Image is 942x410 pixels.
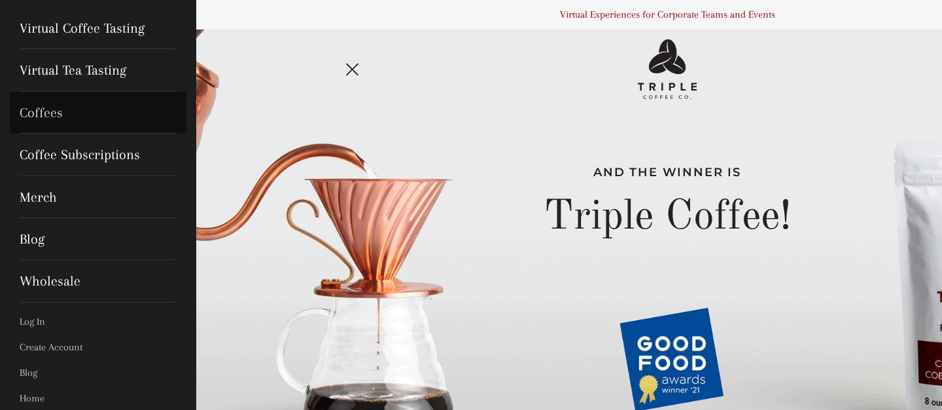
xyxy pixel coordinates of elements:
a: Coffee Subscriptions [10,134,186,176]
a: Virtual Coffee Tasting [10,7,186,49]
img: Triple Coffee Co - Logo [638,39,697,99]
a: Blog [10,218,186,260]
a: Virtual Tea Tasting [10,49,186,91]
a: Log In [10,309,186,335]
a: Blog [10,360,186,386]
a: Wholesale [10,260,186,302]
a: Create Account [10,335,186,360]
a: Merch [10,176,186,218]
a: Coffees [10,92,186,134]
